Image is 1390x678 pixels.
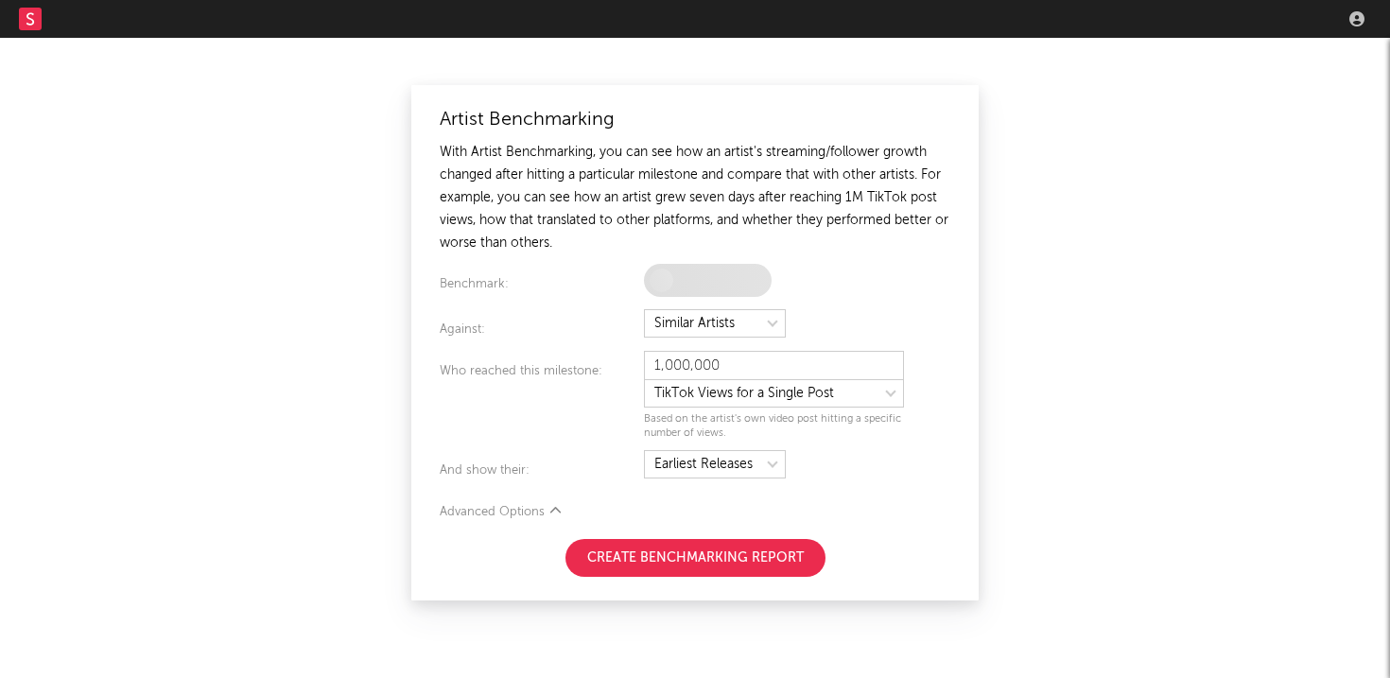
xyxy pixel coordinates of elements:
div: And show their: [440,460,644,482]
div: Benchmark: [440,273,644,300]
div: Artist Benchmarking [440,109,950,131]
div: Based on the artist's own video post hitting a specific number of views. [644,412,904,441]
div: Against: [440,319,644,341]
div: With Artist Benchmarking, you can see how an artist's streaming/follower growth changed after hit... [440,141,950,254]
div: Advanced Options [440,501,950,524]
button: Create Benchmarking Report [565,539,825,577]
input: eg. 1,000,000 [644,351,904,379]
div: Who reached this milestone: [440,360,644,441]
